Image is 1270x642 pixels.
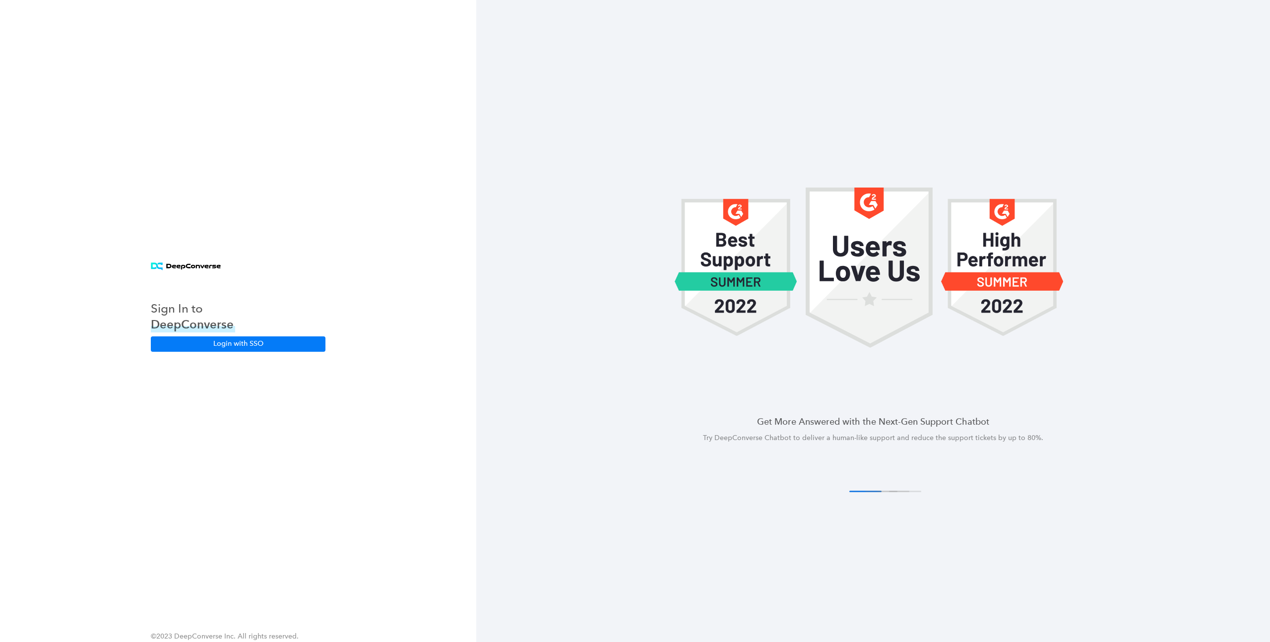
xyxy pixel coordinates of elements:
h3: DeepConverse [151,317,235,332]
button: 1 [849,491,882,492]
button: 3 [877,491,909,492]
button: Login with SSO [151,336,325,351]
button: 2 [865,491,897,492]
img: carousel 1 [674,188,798,348]
span: Try DeepConverse Chatbot to deliver a human-like support and reduce the support tickets by up to ... [703,434,1043,442]
img: horizontal logo [151,262,221,271]
button: 4 [889,491,921,492]
img: carousel 1 [941,188,1064,348]
img: carousel 1 [806,188,933,348]
span: ©2023 DeepConverse Inc. All rights reserved. [151,632,299,641]
h4: Get More Answered with the Next-Gen Support Chatbot [500,415,1246,428]
h3: Sign In to [151,301,235,317]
